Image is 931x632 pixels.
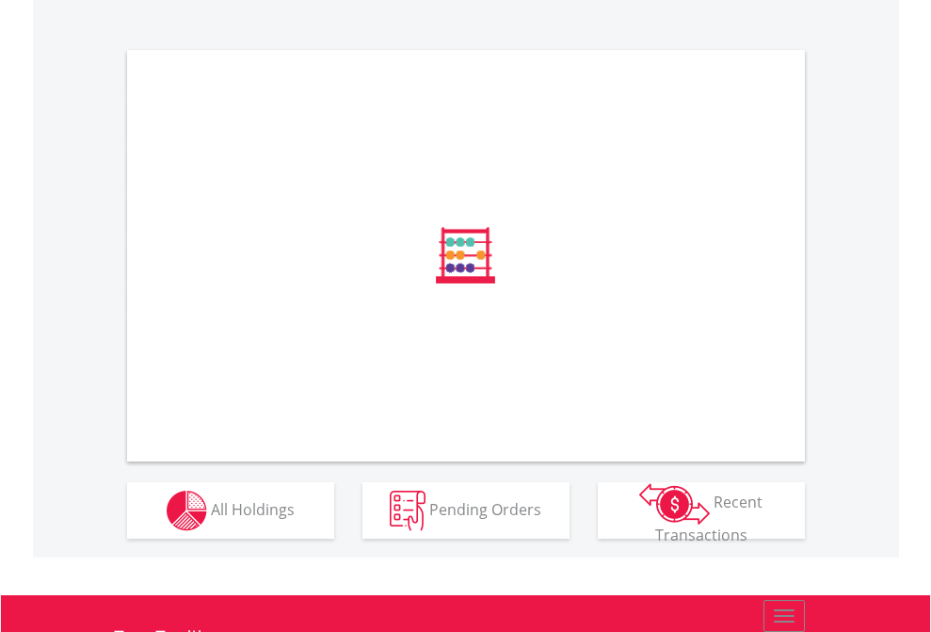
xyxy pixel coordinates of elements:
[390,491,425,531] img: pending_instructions-wht.png
[211,498,295,519] span: All Holdings
[127,482,334,539] button: All Holdings
[639,483,710,525] img: transactions-zar-wht.png
[362,482,570,539] button: Pending Orders
[598,482,805,539] button: Recent Transactions
[167,491,207,531] img: holdings-wht.png
[429,498,541,519] span: Pending Orders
